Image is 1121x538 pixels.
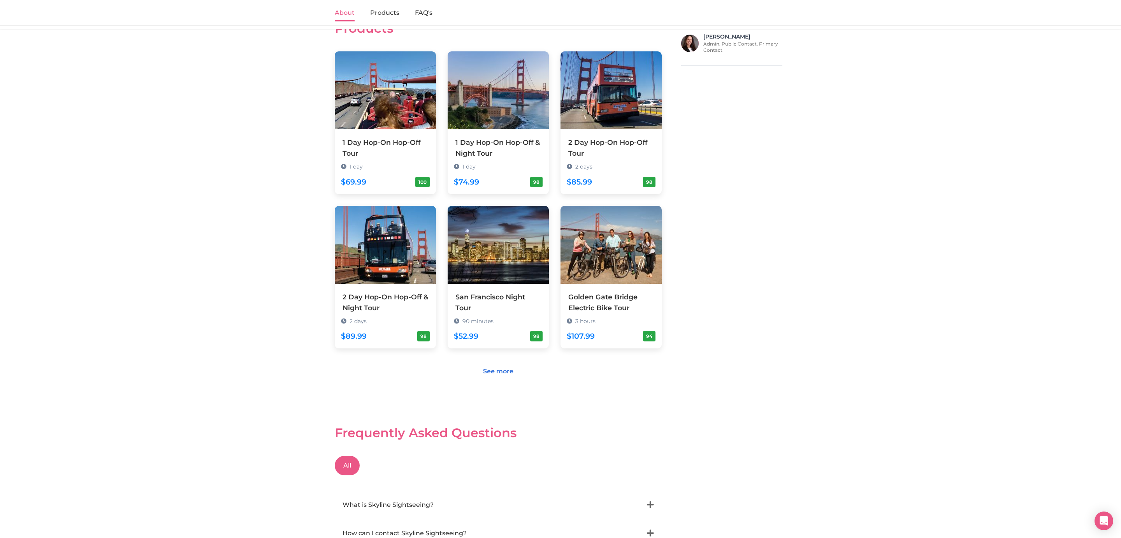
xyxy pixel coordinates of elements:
[530,331,543,341] div: 98
[415,5,432,21] a: FAQ's
[341,176,366,188] div: $69.99
[448,51,549,129] img: 1 Day Hop-On Hop-Off & Night Tour
[417,331,430,341] div: 98
[335,206,436,348] a: 2 Day Hop-On Hop-Off & Night Tour 2 days $89.99 98
[567,330,595,342] div: $107.99
[335,5,355,21] a: About
[448,206,549,348] a: San Francisco Night Tour 90 minutes $52.99 98
[575,318,596,325] span: 3 hours
[681,35,699,52] img: Jessica Rebstock
[478,364,518,379] a: See more
[568,292,654,313] div: Golden Gate Bridge Electric Bike Tour
[462,318,494,325] span: 90 minutes
[335,456,360,475] button: All
[560,51,662,129] img: 2 Day Hop-On Hop-Off Tour
[703,33,782,40] h4: [PERSON_NAME]
[567,176,592,188] div: $85.99
[335,206,436,284] img: 2 Day Hop-On Hop-Off & Night Tour
[335,425,662,440] h2: Frequently Asked Questions
[643,331,655,341] div: 94
[455,137,541,159] div: 1 Day Hop-On Hop-Off & Night Tour
[643,177,655,187] div: 98
[454,176,479,188] div: $74.99
[455,292,541,313] div: San Francisco Night Tour
[703,41,782,53] p: Admin, Public Contact, Primary Contact
[1095,512,1113,530] div: Open Intercom Messenger
[350,163,363,170] span: 1 day
[370,5,399,21] a: Products
[560,51,662,194] a: 2 Day Hop-On Hop-Off Tour 2 days $85.99 98
[335,491,662,519] div: What is Skyline Sightseeing?
[341,330,367,342] div: $89.99
[568,137,654,159] div: 2 Day Hop-On Hop-Off Tour
[343,292,428,313] div: 2 Day Hop-On Hop-Off & Night Tour
[575,163,592,170] span: 2 days
[350,318,367,325] span: 2 days
[448,206,549,284] img: San Francisco Night Tour
[415,177,430,187] div: 100
[530,177,543,187] div: 98
[448,51,549,194] a: 1 Day Hop-On Hop-Off & Night Tour 1 day $74.99 98
[454,330,478,342] div: $52.99
[560,206,662,348] a: Golden Gate Bridge Electric Bike Tour 3 hours $107.99 94
[462,163,476,170] span: 1 day
[335,51,436,194] a: 1 Day Hop-On Hop-Off Tour 1 day $69.99 100
[335,51,436,129] img: 1 Day Hop-On Hop-Off Tour
[560,206,662,284] img: Golden Gate Bridge Electric Bike Tour
[343,137,428,159] div: 1 Day Hop-On Hop-Off Tour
